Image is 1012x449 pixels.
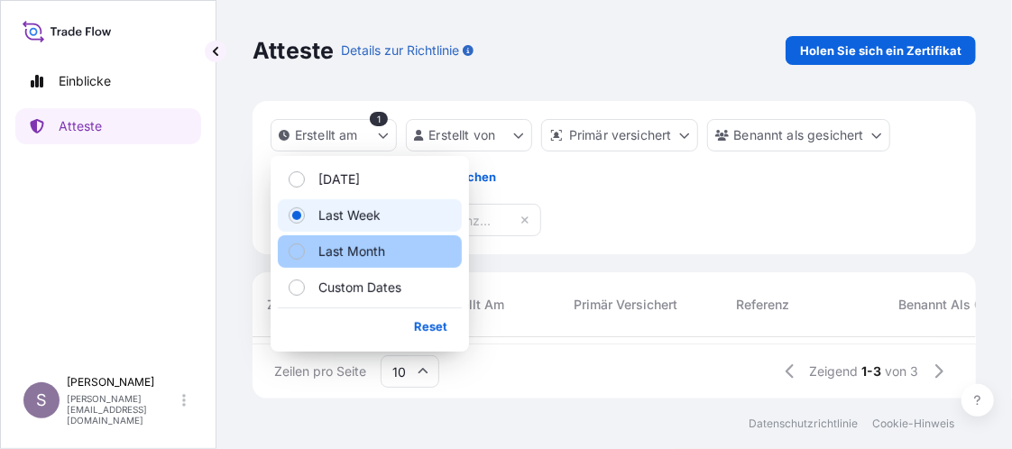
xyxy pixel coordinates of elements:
div: Select Option [278,163,462,304]
a: Datenschutzrichtlinie [749,417,858,431]
div: createdOn-Filteroptionen [271,156,469,352]
span: Primär versichert [574,296,677,314]
button: Custom Dates [278,271,462,304]
span: Zeigend [810,362,859,380]
button: Last Week [278,199,462,232]
a: Holen Sie sich ein Zertifikat [786,36,976,65]
button: Last Month [278,235,462,268]
p: Last Week [318,206,381,224]
p: Custom Dates [318,279,401,297]
div: 1 [370,112,388,126]
p: Benannt als gesichert [734,126,864,144]
button: cargoOwner Filteroptionen [707,119,890,151]
button: [DATE] [278,163,462,196]
p: Atteste [59,117,102,135]
p: [PERSON_NAME][EMAIL_ADDRESS][DOMAIN_NAME] [67,393,179,426]
span: 1-3 [862,362,882,380]
span: Zeilen pro Seite [274,362,366,380]
span: Erstellt am [438,296,504,314]
p: Primär versichert [569,126,672,144]
p: Holen Sie sich ein Zertifikat [800,41,961,60]
span: S [36,391,47,409]
button: createdBy-Filteroptionen [406,119,532,151]
p: [PERSON_NAME] [67,375,179,389]
span: Zertifikatsnummer [267,296,377,314]
p: Reset [414,317,447,335]
a: Atteste [15,108,201,144]
p: Atteste [253,36,334,65]
p: Erstellt von [429,126,496,144]
button: createdOn-Filteroptionen [271,119,397,151]
p: Details zur Richtlinie [341,41,459,60]
p: Einblicke [59,72,111,90]
button: Reset [400,312,462,341]
p: [DATE] [318,170,360,188]
span: Referenz [736,296,789,314]
a: Cookie-Hinweis [872,417,954,431]
p: Erstellt am [295,126,358,144]
button: Verteiler Filteroptionen [541,119,698,151]
span: von 3 [886,362,919,380]
p: Last Month [318,243,385,261]
a: Einblicke [15,63,201,99]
